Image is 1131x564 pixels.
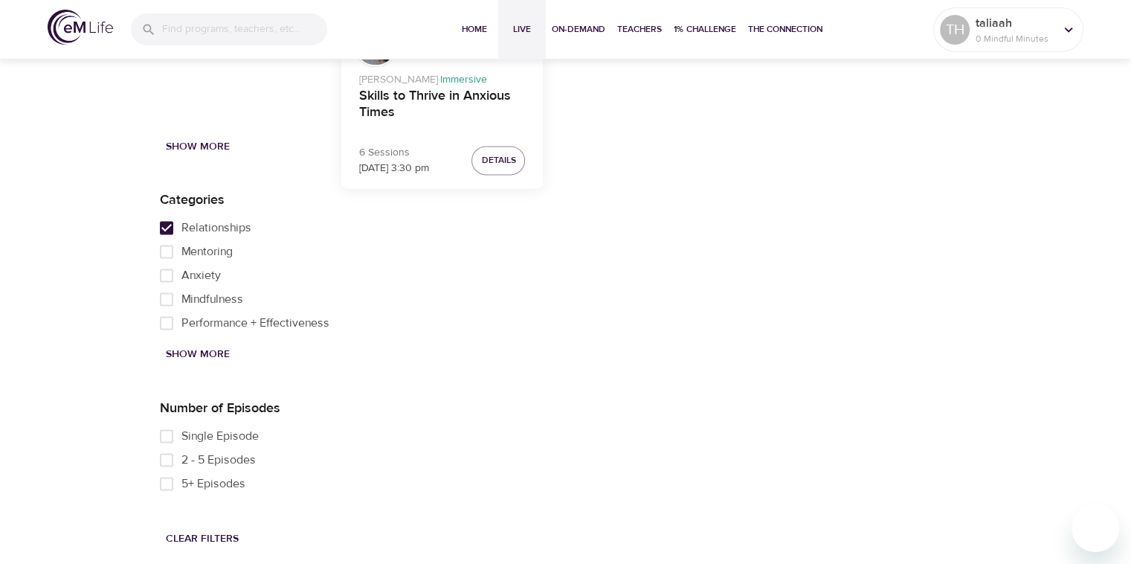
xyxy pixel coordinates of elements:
[674,22,736,37] span: 1% Challenge
[504,22,540,37] span: Live
[166,138,230,156] span: Show More
[181,451,256,469] span: 2 - 5 Episodes
[181,475,245,493] span: 5+ Episodes
[166,530,239,548] span: Clear Filters
[940,15,970,45] div: TH
[160,341,236,368] button: Show More
[359,161,429,176] p: [DATE] 3:30 pm
[181,314,329,332] span: Performance + Effectiveness
[181,266,221,284] span: Anxiety
[481,153,515,168] span: Details
[976,32,1054,45] p: 0 Mindful Minutes
[181,243,233,260] span: Mentoring
[160,133,236,161] button: Show More
[440,73,487,86] span: Immersive
[48,10,113,45] img: logo
[181,427,259,445] span: Single Episode
[160,525,245,553] button: Clear Filters
[617,22,662,37] span: Teachers
[181,290,243,308] span: Mindfulness
[976,14,1054,32] p: taliaah
[166,345,230,364] span: Show More
[457,22,492,37] span: Home
[181,219,251,237] span: Relationships
[160,190,341,210] p: Categories
[1072,504,1119,552] iframe: Button to launch messaging window
[160,398,341,418] p: Number of Episodes
[471,146,525,175] button: Details
[748,22,822,37] span: The Connection
[359,66,526,88] p: [PERSON_NAME] ·
[359,145,429,161] p: 6 Sessions
[359,88,526,124] h4: Skills to Thrive in Anxious Times
[552,22,605,37] span: On-Demand
[162,13,327,45] input: Find programs, teachers, etc...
